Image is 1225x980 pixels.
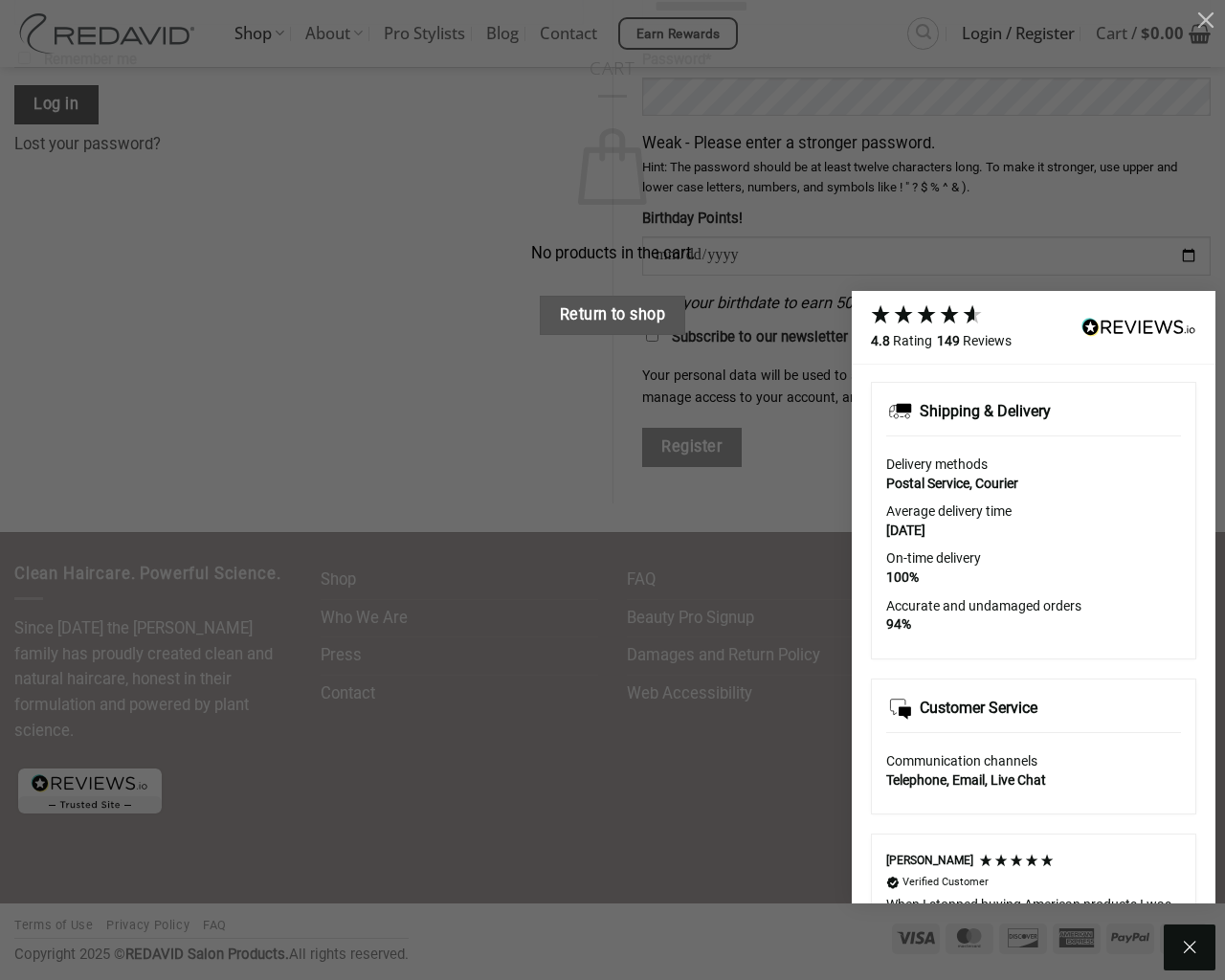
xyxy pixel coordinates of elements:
[886,569,919,585] strong: 100%
[540,296,685,335] a: Return to shop
[1081,318,1196,336] img: REVIEWS.io
[920,401,1051,422] div: Shipping & Delivery
[902,875,989,889] div: Verified Customer
[886,597,1181,616] div: Accurate and undamaged orders
[871,332,932,351] div: Rating
[871,333,890,348] strong: 4.8
[937,333,960,348] strong: 149
[886,853,973,869] div: [PERSON_NAME]
[886,476,1018,491] strong: Postal Service, Courier
[886,616,911,632] strong: 94%
[886,456,1181,475] div: Delivery methods
[1178,936,1201,959] i: Close
[886,549,1181,568] div: On-time delivery
[937,332,1012,351] div: Reviews
[886,502,1181,522] div: Average delivery time
[886,523,925,538] strong: [DATE]
[886,772,1046,788] strong: Telephone, Email, Live Chat
[886,752,1181,771] div: Communication channels
[978,853,1055,868] div: 5 Stars
[57,241,1168,267] p: No products in the cart.
[869,303,984,326] div: 4.8 Stars
[57,57,1168,78] span: Cart
[920,698,1037,719] div: Customer Service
